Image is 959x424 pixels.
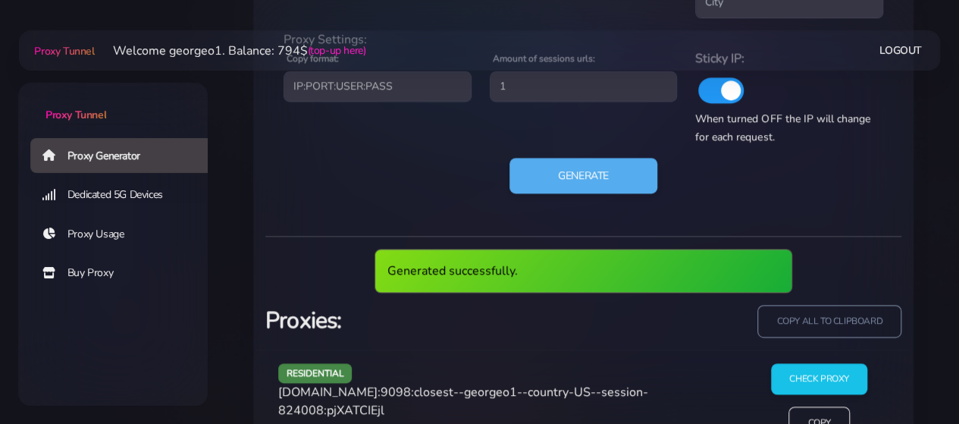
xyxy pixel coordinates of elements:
span: Proxy Tunnel [34,44,94,58]
h3: Proxies: [265,305,575,336]
li: Welcome georgeo1. Balance: 794$ [95,42,366,60]
a: Proxy Generator [30,138,220,173]
a: Proxy Usage [30,217,220,252]
span: Proxy Tunnel [45,108,106,122]
a: Proxy Tunnel [18,83,208,123]
iframe: Webchat Widget [885,350,940,405]
div: Generated successfully. [375,249,792,293]
a: Proxy Tunnel [31,39,94,63]
input: Check Proxy [771,363,867,394]
span: residential [278,363,353,382]
a: Logout [879,36,922,64]
a: Buy Proxy [30,256,220,291]
input: copy all to clipboard [757,305,901,338]
span: When turned OFF the IP will change for each request. [695,111,870,144]
a: (top-up here) [308,42,366,58]
a: Dedicated 5G Devices [30,177,220,212]
span: [DOMAIN_NAME]:9098:closest--georgeo1--country-US--session-824008:pjXATCIEjl [278,384,648,419]
button: Generate [509,158,657,194]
